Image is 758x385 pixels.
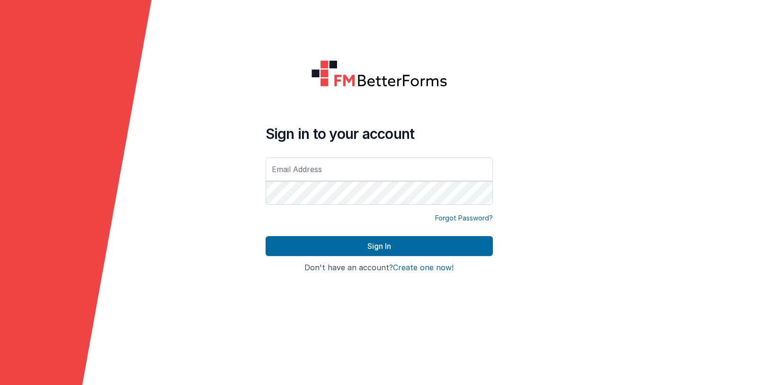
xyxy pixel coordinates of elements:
[266,157,493,181] input: Email Address
[266,264,493,272] h4: Don't have an account?
[393,264,454,272] button: Create one now!
[266,125,493,142] h4: Sign in to your account
[266,236,493,256] button: Sign In
[435,213,493,223] a: Forgot Password?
